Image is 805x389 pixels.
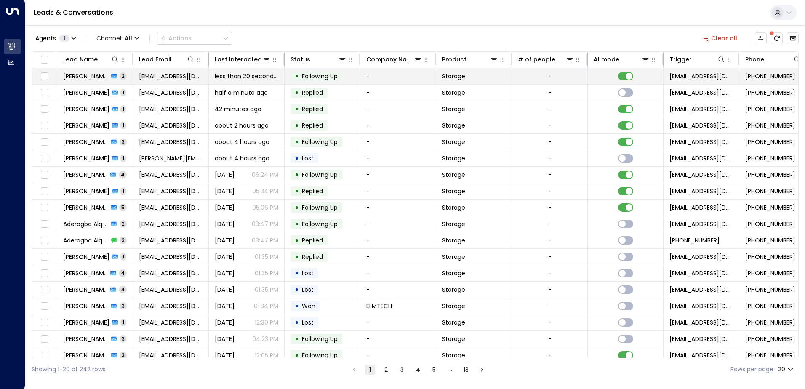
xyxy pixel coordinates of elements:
[548,269,552,277] div: -
[366,302,392,310] span: ELMTECH
[745,220,795,228] span: +447503479947
[252,220,278,228] p: 03:47 PM
[120,237,127,244] span: 3
[442,220,465,228] span: Storage
[745,171,795,179] span: +447835598904
[442,318,465,327] span: Storage
[669,154,733,163] span: leads@space-station.co.uk
[669,171,733,179] span: leads@space-station.co.uk
[442,203,465,212] span: Storage
[63,138,109,146] span: Emma Silk
[302,121,323,130] span: Replied
[745,351,795,360] span: +447917582576
[669,72,733,80] span: leads@space-station.co.uk
[157,32,232,45] button: Actions
[63,269,108,277] span: Haris Hussain
[360,85,436,101] td: -
[669,236,720,245] span: +447503479947
[63,121,109,130] span: Ashley Rowe
[139,269,203,277] span: harishussain2002@icloud.com
[669,54,725,64] div: Trigger
[360,282,436,298] td: -
[215,335,235,343] span: Aug 09, 2025
[548,335,552,343] div: -
[302,72,338,80] span: Following Up
[295,102,299,116] div: •
[442,187,465,195] span: Storage
[32,32,79,44] button: Agents1
[295,282,299,297] div: •
[302,335,338,343] span: Following Up
[35,35,56,41] span: Agents
[366,54,422,64] div: Company Name
[745,253,795,261] span: +447951512761
[442,269,465,277] span: Storage
[669,54,692,64] div: Trigger
[63,236,109,245] span: Aderogba Alqawil
[119,171,127,178] span: 4
[381,365,391,375] button: Go to page 2
[669,187,733,195] span: leads@space-station.co.uk
[669,138,733,146] span: leads@space-station.co.uk
[215,54,262,64] div: Last Interacted
[442,302,465,310] span: Storage
[215,121,269,130] span: about 2 hours ago
[360,200,436,216] td: -
[120,352,127,359] span: 3
[139,105,203,113] span: mr.lacoste.nm@googlemail.com
[548,187,552,195] div: -
[295,315,299,330] div: •
[442,105,465,113] span: Storage
[215,105,261,113] span: 42 minutes ago
[63,88,109,97] span: Helen Newton
[669,302,733,310] span: leads@space-station.co.uk
[119,269,127,277] span: 4
[669,351,733,360] span: leads@space-station.co.uk
[39,252,50,262] span: Toggle select row
[360,167,436,183] td: -
[295,168,299,182] div: •
[255,253,278,261] p: 01:35 PM
[120,72,127,80] span: 2
[139,72,203,80] span: sanleeellis5@hotmail.com
[255,318,278,327] p: 12:30 PM
[119,286,127,293] span: 4
[445,365,455,375] div: …
[699,32,741,44] button: Clear all
[366,54,414,64] div: Company Name
[139,335,203,343] span: sukh_matharu@outlook.com
[669,203,733,212] span: leads@space-station.co.uk
[302,154,314,163] span: Lost
[302,171,338,179] span: Following Up
[215,236,235,245] span: Yesterday
[302,105,323,113] span: Replied
[295,184,299,198] div: •
[120,105,126,112] span: 1
[252,335,278,343] p: 04:23 PM
[771,32,783,44] span: There are new threads available. Refresh the grid to view the latest updates.
[745,138,795,146] span: +447507663421
[442,285,465,294] span: Storage
[548,253,552,261] div: -
[63,187,109,195] span: Andrew Colson
[360,249,436,265] td: -
[34,8,113,17] a: Leads & Conversations
[252,187,278,195] p: 05:34 PM
[39,186,50,197] span: Toggle select row
[745,54,764,64] div: Phone
[215,285,235,294] span: Yesterday
[745,154,795,163] span: +441816255880
[63,105,109,113] span: Nicholas Mcloughlin
[120,319,126,326] span: 1
[745,72,795,80] span: +447584221997
[139,318,203,327] span: sukh_matharu@outlook.com
[548,351,552,360] div: -
[669,269,733,277] span: leads@space-station.co.uk
[215,253,235,261] span: Yesterday
[295,266,299,280] div: •
[59,35,69,42] span: 1
[548,171,552,179] div: -
[63,285,108,294] span: Patsyann McCoy
[295,299,299,313] div: •
[745,105,795,113] span: +447479019314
